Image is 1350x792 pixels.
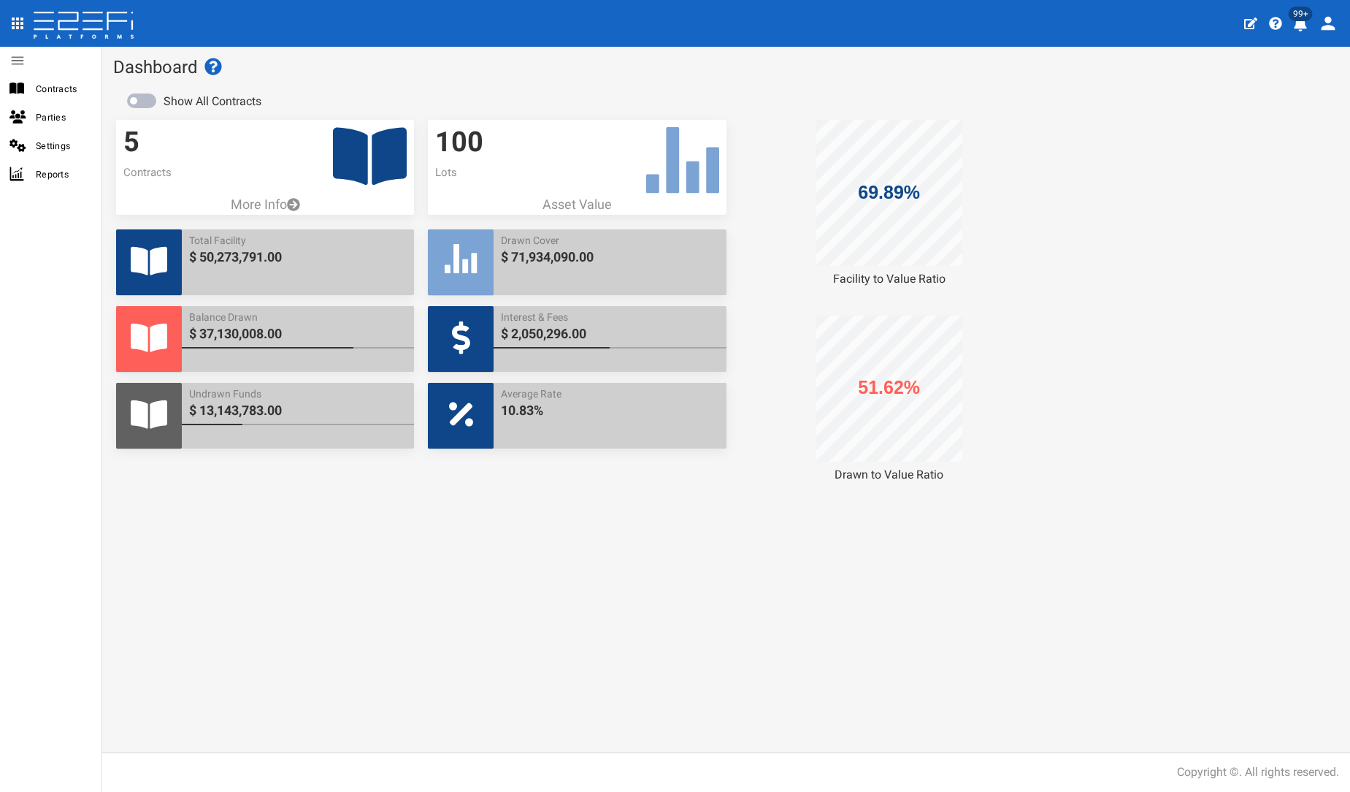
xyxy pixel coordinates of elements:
[740,467,1038,484] div: Drawn to Value Ratio
[501,233,718,248] span: Drawn Cover
[501,248,718,267] span: $ 71,934,090.00
[189,248,407,267] span: $ 50,273,791.00
[36,137,90,154] span: Settings
[189,233,407,248] span: Total Facility
[123,127,407,158] h3: 5
[116,195,414,214] a: More Info
[435,165,718,180] p: Lots
[428,195,726,214] p: Asset Value
[189,324,407,343] span: $ 37,130,008.00
[435,127,718,158] h3: 100
[501,310,718,324] span: Interest & Fees
[113,58,1339,77] h1: Dashboard
[36,166,90,183] span: Reports
[36,80,90,97] span: Contracts
[1177,764,1339,781] div: Copyright ©. All rights reserved.
[501,401,718,420] span: 10.83%
[501,387,718,401] span: Average Rate
[189,387,407,401] span: Undrawn Funds
[740,271,1038,288] div: Facility to Value Ratio
[189,310,407,324] span: Balance Drawn
[164,94,261,110] label: Show All Contracts
[36,109,90,126] span: Parties
[123,165,407,180] p: Contracts
[501,324,718,343] span: $ 2,050,296.00
[189,401,407,420] span: $ 13,143,783.00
